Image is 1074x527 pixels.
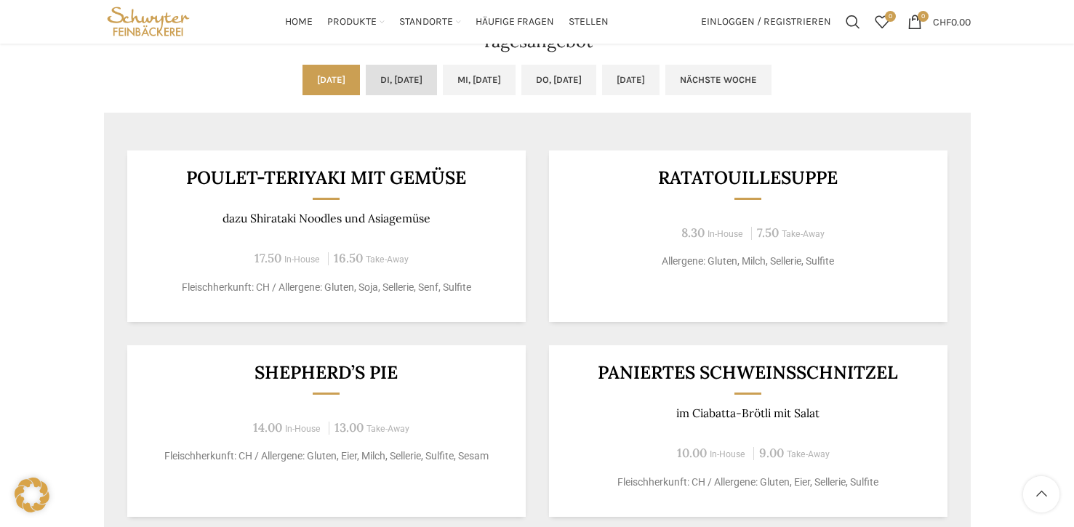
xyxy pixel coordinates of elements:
span: In-House [285,424,321,434]
a: [DATE] [302,65,360,95]
p: Fleischherkunft: CH / Allergene: Gluten, Soja, Sellerie, Senf, Sulfite [145,280,508,295]
p: Fleischherkunft: CH / Allergene: Gluten, Eier, Sellerie, Sulfite [566,475,929,490]
h3: Poulet-Teriyaki mit Gemüse [145,169,508,187]
h3: Shepherd’s Pie [145,363,508,382]
span: In-House [710,449,745,459]
h2: Tagesangebot [104,33,971,50]
span: Standorte [399,15,453,29]
a: [DATE] [602,65,660,95]
a: 0 CHF0.00 [900,7,978,36]
span: 9.00 [759,445,784,461]
a: Suchen [838,7,867,36]
div: Meine Wunschliste [867,7,897,36]
a: Mi, [DATE] [443,65,516,95]
a: Produkte [327,7,385,36]
a: Di, [DATE] [366,65,437,95]
div: Main navigation [200,7,693,36]
a: Einloggen / Registrieren [694,7,838,36]
a: Do, [DATE] [521,65,596,95]
span: 16.50 [334,250,363,266]
p: im Ciabatta-Brötli mit Salat [566,406,929,420]
span: 0 [918,11,929,22]
span: 7.50 [757,225,779,241]
span: Take-Away [782,229,825,239]
a: Site logo [104,15,193,27]
span: Take-Away [366,424,409,434]
span: 13.00 [334,419,364,435]
span: In-House [284,254,320,265]
bdi: 0.00 [933,15,971,28]
span: Home [285,15,313,29]
h3: Paniertes Schweinsschnitzel [566,363,929,382]
span: 0 [885,11,896,22]
span: 8.30 [681,225,705,241]
span: 17.50 [255,250,281,266]
a: Häufige Fragen [476,7,554,36]
a: Standorte [399,7,461,36]
span: Take-Away [366,254,409,265]
span: 10.00 [677,445,707,461]
span: Häufige Fragen [476,15,554,29]
a: Home [285,7,313,36]
span: CHF [933,15,951,28]
span: 14.00 [253,419,282,435]
span: Take-Away [787,449,830,459]
p: Fleischherkunft: CH / Allergene: Gluten, Eier, Milch, Sellerie, Sulfite, Sesam [145,448,508,464]
a: Stellen [569,7,609,36]
span: Produkte [327,15,377,29]
a: 0 [867,7,897,36]
span: In-House [708,229,743,239]
p: dazu Shirataki Noodles und Asiagemüse [145,212,508,225]
a: Nächste Woche [665,65,772,95]
p: Allergene: Gluten, Milch, Sellerie, Sulfite [566,254,929,269]
span: Einloggen / Registrieren [701,17,831,27]
h3: Ratatouillesuppe [566,169,929,187]
a: Scroll to top button [1023,476,1059,512]
span: Stellen [569,15,609,29]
